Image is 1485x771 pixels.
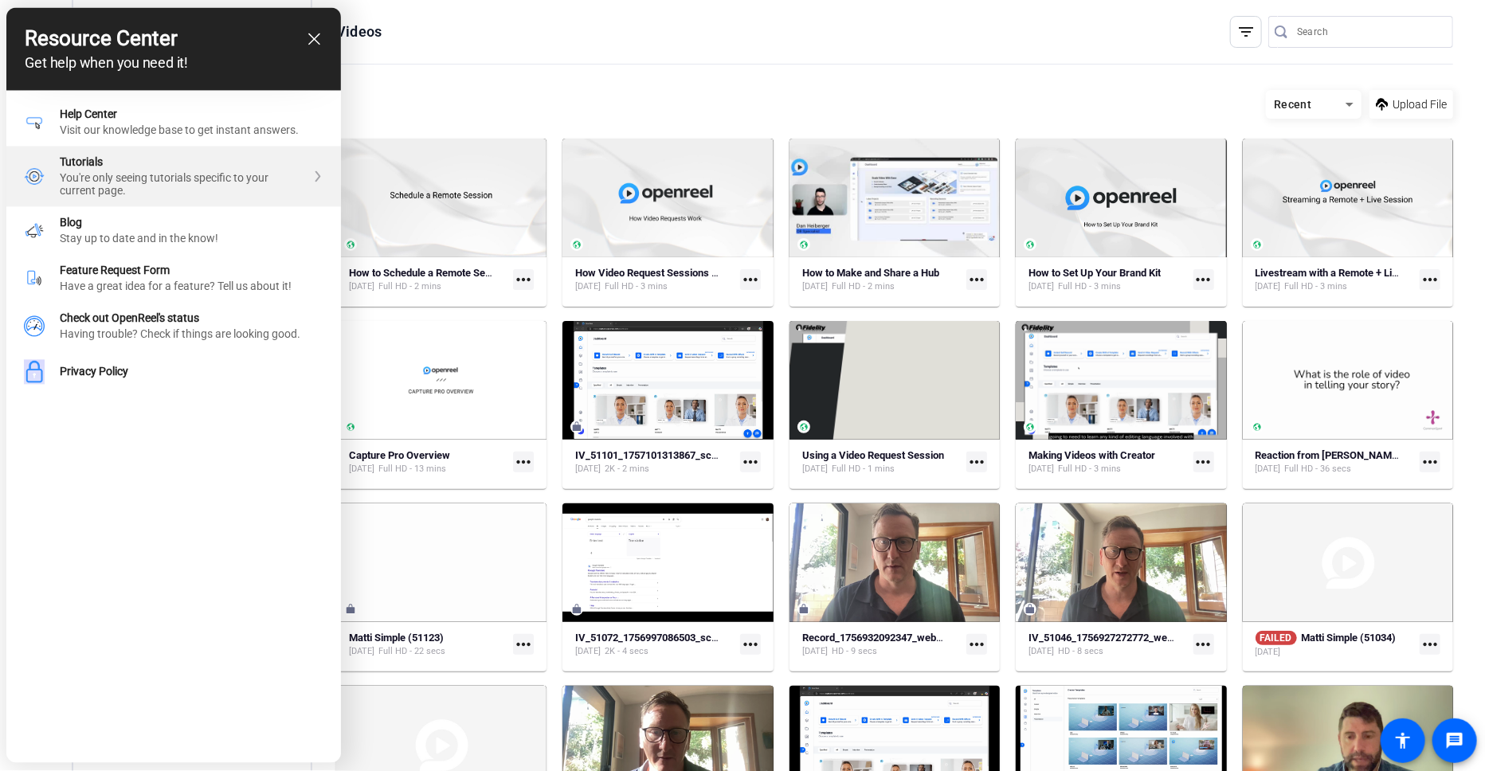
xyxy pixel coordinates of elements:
h3: Resource Center [25,27,322,51]
img: module icon [24,221,45,241]
div: Tutorials [6,147,341,207]
div: Blog [61,217,323,229]
div: Visit our knowledge base to get instant answers. [61,124,323,137]
div: Tutorials [61,156,306,169]
div: Feature Request Form [61,264,323,277]
div: Stay up to date and in the know! [61,233,323,245]
h4: Get help when you need it! [25,55,322,72]
div: Help Center [61,108,323,121]
img: module icon [24,112,45,133]
div: Having trouble? Check if things are looking good. [61,328,323,341]
div: Check out OpenReel's status [61,312,323,325]
div: Feature Request Form [6,255,341,303]
svg: expand [313,171,323,182]
div: Check out OpenReel's status [6,303,341,350]
div: entering resource center home [6,91,341,394]
div: Help Center [6,99,341,147]
div: You're only seeing tutorials specific to your current page. [61,172,306,198]
div: Privacy Policy [61,366,323,378]
div: Blog [6,207,341,255]
img: module icon [24,316,45,337]
img: module icon [24,268,45,289]
div: close resource center [307,32,322,47]
img: module icon [24,360,45,385]
div: Have a great idea for a feature? Tell us about it! [61,280,323,293]
div: Privacy Policy [6,350,341,394]
img: module icon [24,166,45,187]
div: Resource center home modules [6,91,341,394]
